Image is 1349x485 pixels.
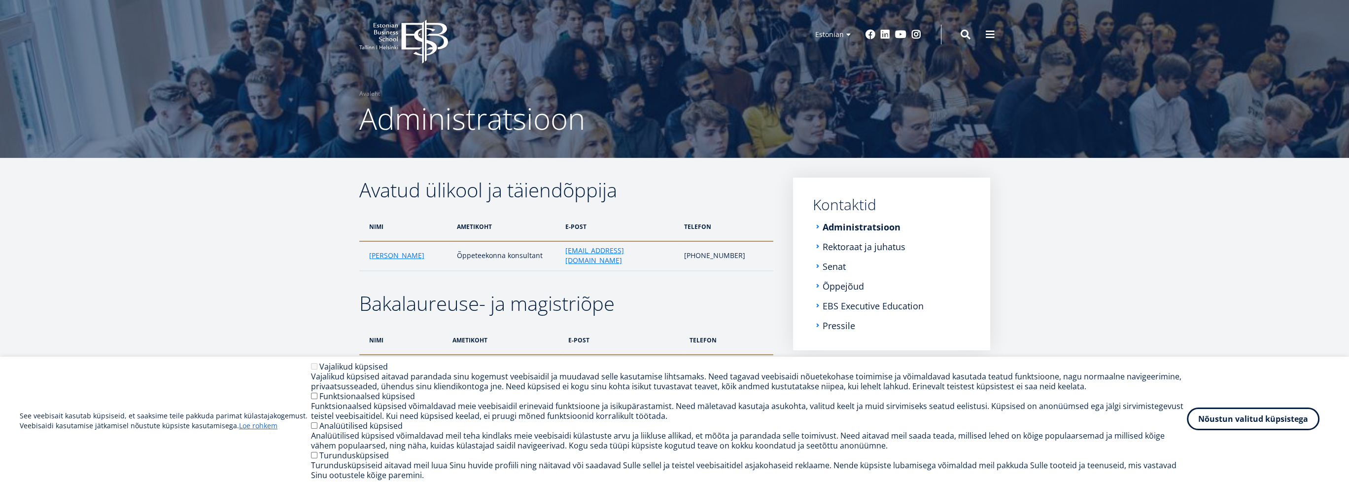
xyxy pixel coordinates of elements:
[679,241,773,271] td: [PHONE_NUMBER]
[359,89,380,99] a: Avaleht
[359,178,773,202] h2: Avatud ülikool ja täiendõppija
[359,98,585,139] span: Administratsioon
[813,197,970,212] a: Kontaktid
[319,391,415,402] label: Funktsionaalsed küpsised
[823,261,846,271] a: Senat
[359,212,452,241] th: nimi
[823,222,900,232] a: Administratsioon
[311,460,1187,480] div: Turundusküpsiseid aitavad meil luua Sinu huvide profiili ning näitavad või saadavad Sulle sellel ...
[911,30,921,39] a: Instagram
[563,326,684,355] th: e-post
[565,246,674,265] a: [EMAIL_ADDRESS][DOMAIN_NAME]
[448,326,563,355] th: ametikoht
[359,291,773,316] h2: Bakalaureuse- ja magistriõpe
[319,361,388,372] label: Vajalikud küpsised
[685,326,773,355] th: telefon
[685,355,773,394] td: [PHONE_NUMBER]
[823,301,924,311] a: EBS Executive Education
[319,420,403,431] label: Analüütilised küpsised
[865,30,875,39] a: Facebook
[823,281,864,291] a: Õppejõud
[311,401,1187,421] div: Funktsionaalsed küpsised võimaldavad meie veebisaidil erinevaid funktsioone ja isikupärastamist. ...
[448,355,563,394] td: Õppeosakonna juhataja
[311,431,1187,450] div: Analüütilised küpsised võimaldavad meil teha kindlaks meie veebisaidi külastuste arvu ja liikluse...
[359,326,448,355] th: nimi
[20,411,311,431] p: See veebisait kasutab küpsiseid, et saaksime teile pakkuda parimat külastajakogemust. Veebisaidi ...
[823,242,905,252] a: Rektoraat ja juhatus
[560,212,679,241] th: e-post
[823,321,855,331] a: Pressile
[679,212,773,241] th: telefon
[880,30,890,39] a: Linkedin
[1187,408,1319,430] button: Nõustun valitud küpsistega
[369,251,424,261] a: [PERSON_NAME]
[895,30,906,39] a: Youtube
[239,421,277,431] a: Loe rohkem
[311,372,1187,391] div: Vajalikud küpsised aitavad parandada sinu kogemust veebisaidil ja muudavad selle kasutamise lihts...
[452,212,560,241] th: ametikoht
[452,241,560,271] td: Õppeteekonna konsultant
[319,450,389,461] label: Turundusküpsised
